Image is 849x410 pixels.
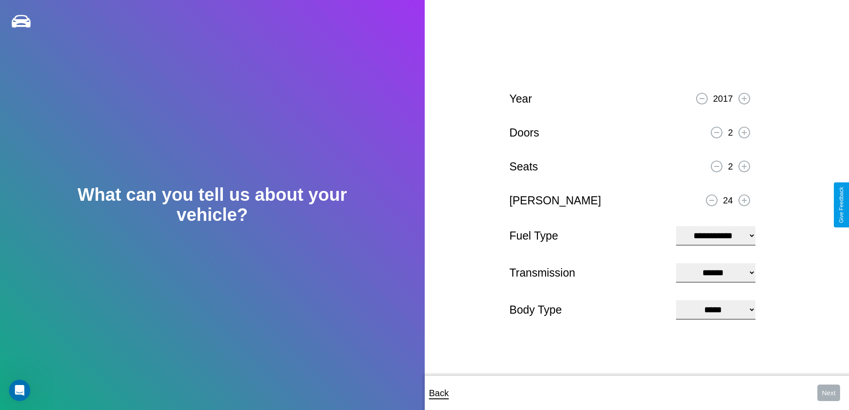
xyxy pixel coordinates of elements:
p: [PERSON_NAME] [509,191,601,211]
p: 2 [728,124,733,141]
h2: What can you tell us about your vehicle? [42,185,382,225]
p: Fuel Type [509,226,667,246]
p: 2 [728,158,733,174]
p: 24 [723,192,733,208]
button: Next [817,385,840,401]
p: Back [429,385,449,401]
div: Give Feedback [838,187,845,223]
iframe: Intercom live chat [9,380,30,401]
p: Transmission [509,263,667,283]
p: Body Type [509,300,667,320]
p: Year [509,89,532,109]
p: Doors [509,123,539,143]
p: Seats [509,157,538,177]
p: 2017 [713,91,733,107]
